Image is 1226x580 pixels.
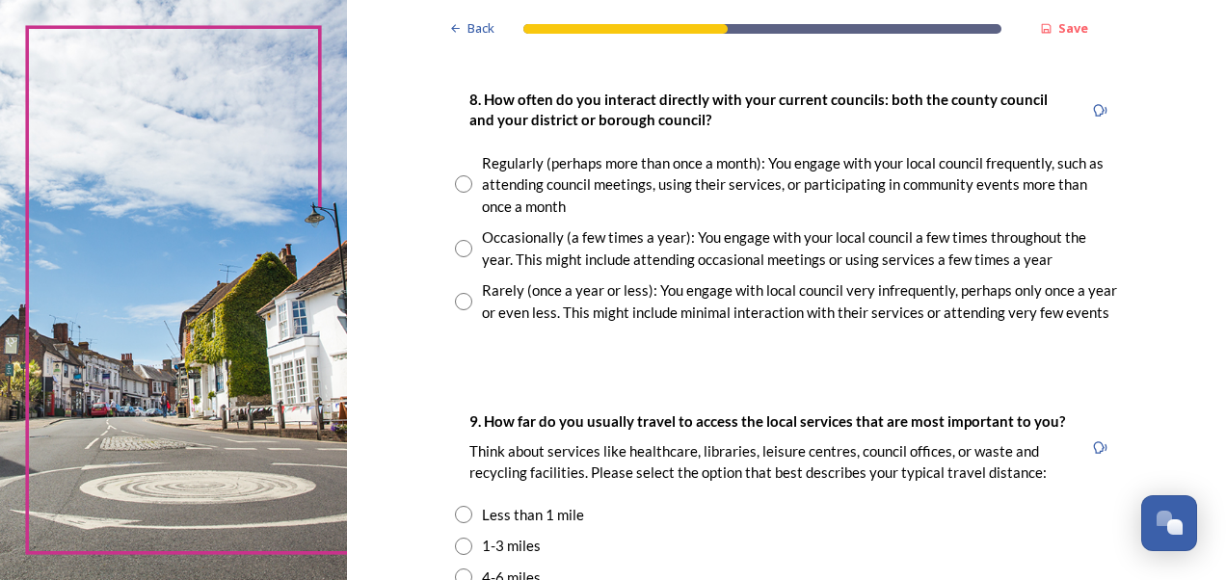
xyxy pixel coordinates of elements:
[469,441,1069,483] p: Think about services like healthcare, libraries, leisure centres, council offices, or waste and r...
[1141,495,1197,551] button: Open Chat
[482,535,541,557] div: 1-3 miles
[1058,19,1088,37] strong: Save
[469,91,1051,128] strong: 8. How often do you interact directly with your current councils: both the county council and you...
[482,152,1118,218] div: Regularly (perhaps more than once a month): You engage with your local council frequently, such a...
[469,412,1065,430] strong: 9. How far do you usually travel to access the local services that are most important to you?
[482,279,1118,323] div: Rarely (once a year or less): You engage with local council very infrequently, perhaps only once ...
[467,19,494,38] span: Back
[482,504,584,526] div: Less than 1 mile
[482,226,1118,270] div: Occasionally (a few times a year): You engage with your local council a few times throughout the ...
